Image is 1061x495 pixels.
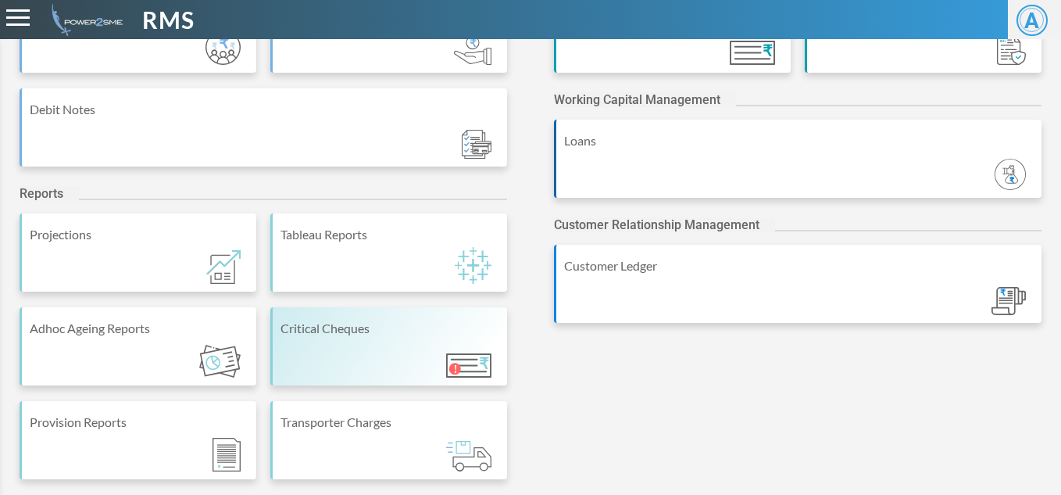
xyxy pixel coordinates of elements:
div: Debit Notes [30,100,499,119]
div: Tableau Reports [280,225,499,244]
img: Module_ic [454,27,491,65]
a: Transporter Charges Module_ic [270,401,507,495]
img: Module_ic [995,159,1026,190]
div: Customer Ledger [564,256,1034,275]
img: Module_ic [205,30,241,65]
a: Provision Reports Module_ic [20,401,256,495]
div: Projections [30,225,248,244]
h2: Customer Relationship Management [554,217,775,232]
div: Provision Reports [30,413,248,432]
img: admin [45,4,123,36]
img: Module_ic [446,353,491,378]
a: Customer Ledger Module_ic [554,245,1041,339]
img: Module_ic [462,130,491,159]
div: Critical Cheques [280,319,499,338]
a: Projections Module_ic [20,213,256,307]
a: Debit Notes Module_ic [20,88,507,182]
img: Module_ic [997,35,1026,66]
a: Adhoc Ageing Reports Module_ic [20,307,256,401]
img: Module_ic [455,247,491,284]
img: Module_ic [730,41,775,65]
img: Module_ic [199,345,241,378]
img: Module_ic [206,250,241,284]
img: Module_ic [446,441,491,472]
img: Module_ic [213,438,241,472]
a: Tableau Reports Module_ic [270,213,507,307]
div: Transporter Charges [280,413,499,432]
a: Critical Cheques Module_ic [270,307,507,401]
a: Loans Module_ic [554,120,1041,213]
h2: Working Capital Management [554,92,736,107]
span: RMS [142,2,195,38]
div: Loans [564,131,1034,150]
div: Adhoc Ageing Reports [30,319,248,338]
span: A [1016,5,1048,36]
h2: Reports [20,186,79,201]
img: Module_ic [991,287,1026,316]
